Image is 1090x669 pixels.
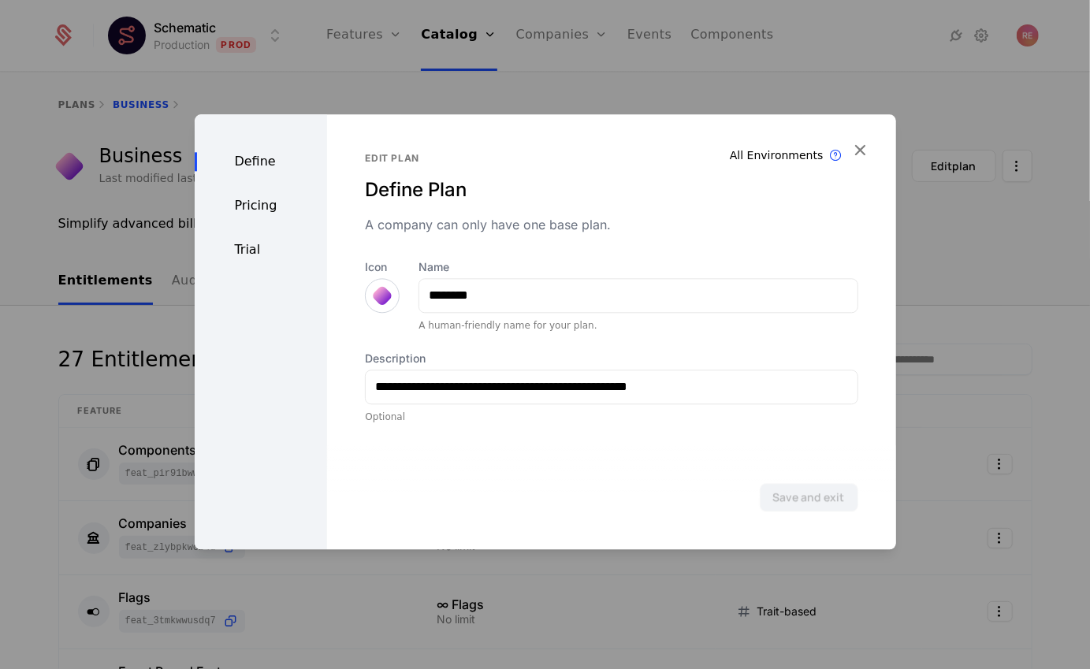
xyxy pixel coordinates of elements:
label: Icon [365,259,400,275]
label: Name [419,259,857,275]
label: Description [365,351,857,366]
div: Pricing [195,196,328,215]
div: Trial [195,240,328,259]
div: Optional [365,411,857,423]
div: Define [195,152,328,171]
div: Define Plan [365,177,857,203]
div: Edit plan [365,152,857,165]
div: All Environments [730,147,824,163]
div: A human-friendly name for your plan. [419,319,857,332]
div: A company can only have one base plan. [365,215,857,234]
button: Save and exit [760,483,858,511]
